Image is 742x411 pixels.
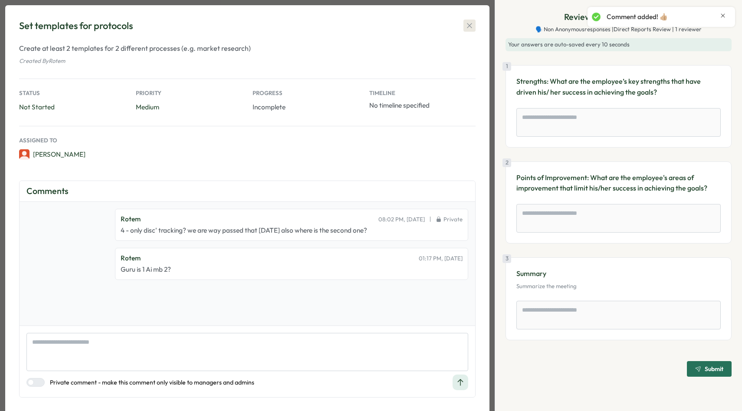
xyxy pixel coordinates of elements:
div: Set templates for protocols [19,19,133,33]
div: 3 [502,254,511,263]
p: Progress [253,89,359,97]
p: 08:02 PM, [DATE] [378,216,425,224]
p: Rotem [121,253,141,263]
p: medium [136,102,242,112]
p: Status [19,89,125,97]
button: Close notification [719,12,726,19]
span: Your answers are auto-saved every 10 seconds [508,41,630,48]
h3: Comments [26,184,69,198]
p: Not Started [19,102,125,112]
span: Incomplete [253,103,286,111]
span: [PERSON_NAME] [33,150,85,159]
p: Timeline [369,89,476,97]
img: Yuval Rubinstein [19,149,30,160]
div: 2 [502,158,511,167]
span: Submit [705,366,723,372]
div: 1 [502,62,511,71]
p: No timeline specified [369,101,476,110]
p: 4 - only disc' tracking? we are way passed that [DATE] also where is the second one? [121,226,463,235]
span: 🗣️ Non Anonymous responses | Direct Reports Review | 1 reviewer [535,26,702,33]
p: Priority [136,89,242,97]
p: Points of Improvement: What are the employee's areas of improvement that limit his/her success in... [516,172,721,194]
p: Rotem [121,214,141,224]
label: Private comment - make this comment only visible to managers and admins [45,378,254,387]
p: Guru is 1 Ai mb 2? [121,265,463,274]
button: Send [453,375,468,390]
p: Comment added! 👍🏼 [607,12,668,22]
p: Create at least 2 templates for 2 different processes (e.g. market research) [19,43,476,54]
p: Reviewing [PERSON_NAME] [564,10,673,24]
p: Created By Rotem [19,57,476,65]
p: Summarize the meeting [516,283,721,290]
p: Assigned To [19,137,476,145]
p: 01:17 PM, [DATE] [419,255,463,263]
div: Private [436,216,463,224]
p: Strengths: What are the employee’s key strengths that have driven his/ her success in achieving t... [516,76,721,98]
button: Submit [687,361,732,377]
p: Summary [516,268,721,279]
